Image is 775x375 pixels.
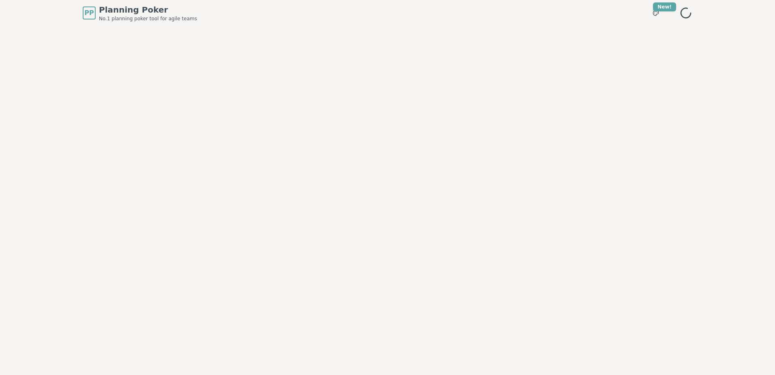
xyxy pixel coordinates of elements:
span: No.1 planning poker tool for agile teams [99,15,197,22]
button: New! [649,6,663,20]
span: Planning Poker [99,4,197,15]
span: PP [84,8,94,18]
div: New! [653,2,676,11]
a: PPPlanning PokerNo.1 planning poker tool for agile teams [83,4,197,22]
